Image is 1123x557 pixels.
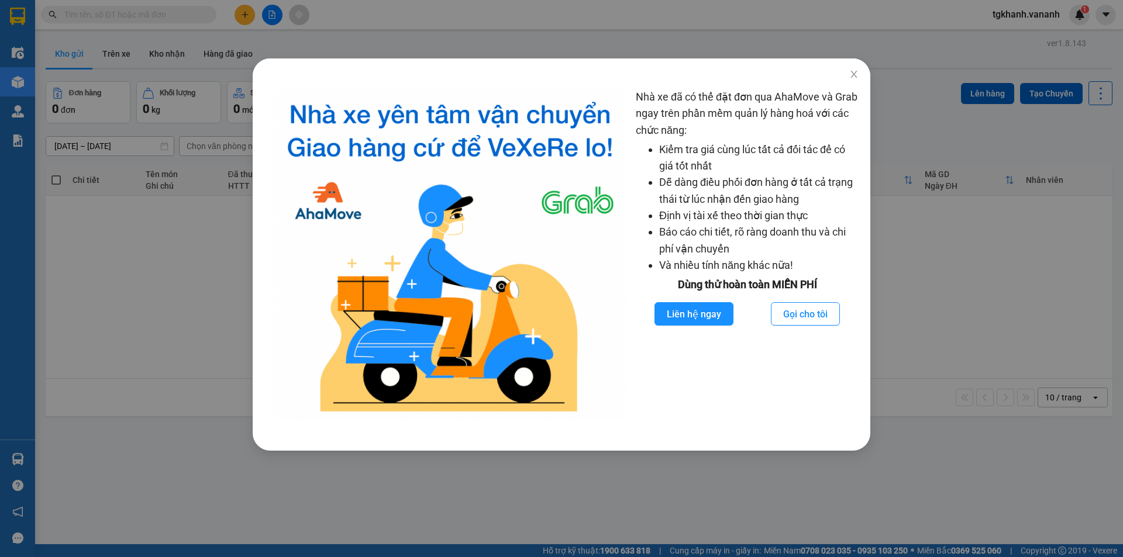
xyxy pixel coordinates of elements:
[659,141,859,175] li: Kiểm tra giá cùng lúc tất cả đối tác để có giá tốt nhất
[654,302,733,326] button: Liên hệ ngay
[849,70,859,79] span: close
[659,207,859,224] li: Định vị tài xế theo thời gian thực
[667,307,721,321] span: Liên hệ ngay
[274,89,626,421] img: logo
[636,276,859,293] div: Dùng thử hoàn toàn MIỄN PHÍ
[783,307,828,321] span: Gọi cho tôi
[771,302,840,326] button: Gọi cho tôi
[636,89,859,421] div: Nhà xe đã có thể đặt đơn qua AhaMove và Grab ngay trên phần mềm quản lý hàng hoá với các chức năng:
[659,257,859,274] li: Và nhiều tính năng khác nữa!
[838,58,870,91] button: Close
[659,224,859,257] li: Báo cáo chi tiết, rõ ràng doanh thu và chi phí vận chuyển
[659,174,859,207] li: Dễ dàng điều phối đơn hàng ở tất cả trạng thái từ lúc nhận đến giao hàng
